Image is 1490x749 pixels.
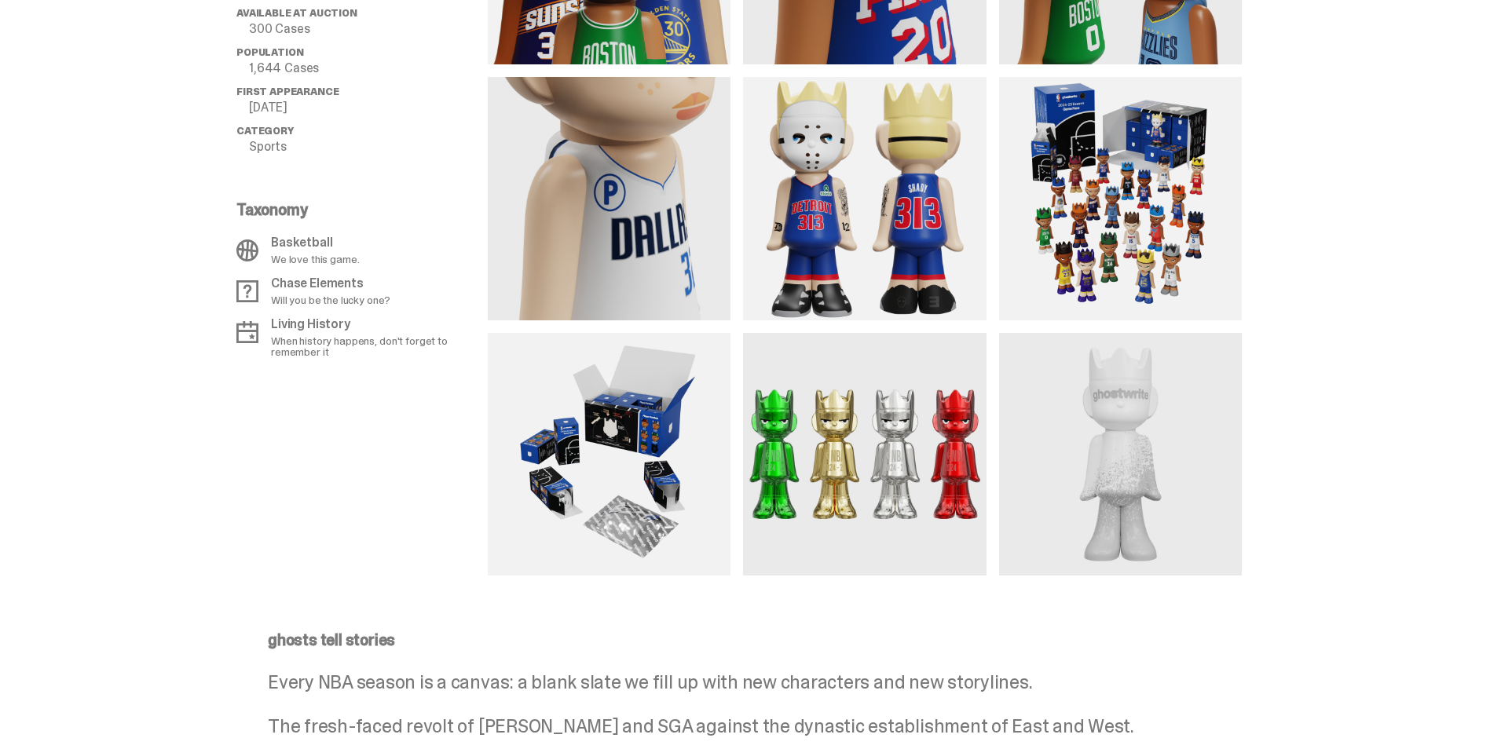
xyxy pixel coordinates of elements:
[236,46,303,59] span: Population
[249,23,488,35] p: 300 Cases
[236,124,294,137] span: Category
[271,294,390,305] p: Will you be the lucky one?
[999,333,1242,575] img: media gallery image
[236,202,478,217] p: Taxonomy
[268,673,1210,692] p: Every NBA season is a canvas: a blank slate we fill up with new characters and new storylines.
[236,6,357,20] span: Available at Auction
[271,236,359,249] p: Basketball
[743,333,986,575] img: media gallery image
[249,101,488,114] p: [DATE]
[236,85,339,98] span: First Appearance
[271,254,359,265] p: We love this game.
[271,318,478,331] p: Living History
[999,77,1242,320] img: media gallery image
[743,77,986,320] img: media gallery image
[488,333,730,575] img: media gallery image
[271,277,390,290] p: Chase Elements
[271,335,478,357] p: When history happens, don't forget to remember it
[268,632,1210,648] p: ghosts tell stories
[268,717,1210,736] p: The fresh-faced revolt of [PERSON_NAME] and SGA against the dynastic establishment of East and West.
[249,62,488,75] p: 1,644 Cases
[488,77,730,320] img: media gallery image
[249,141,488,153] p: Sports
